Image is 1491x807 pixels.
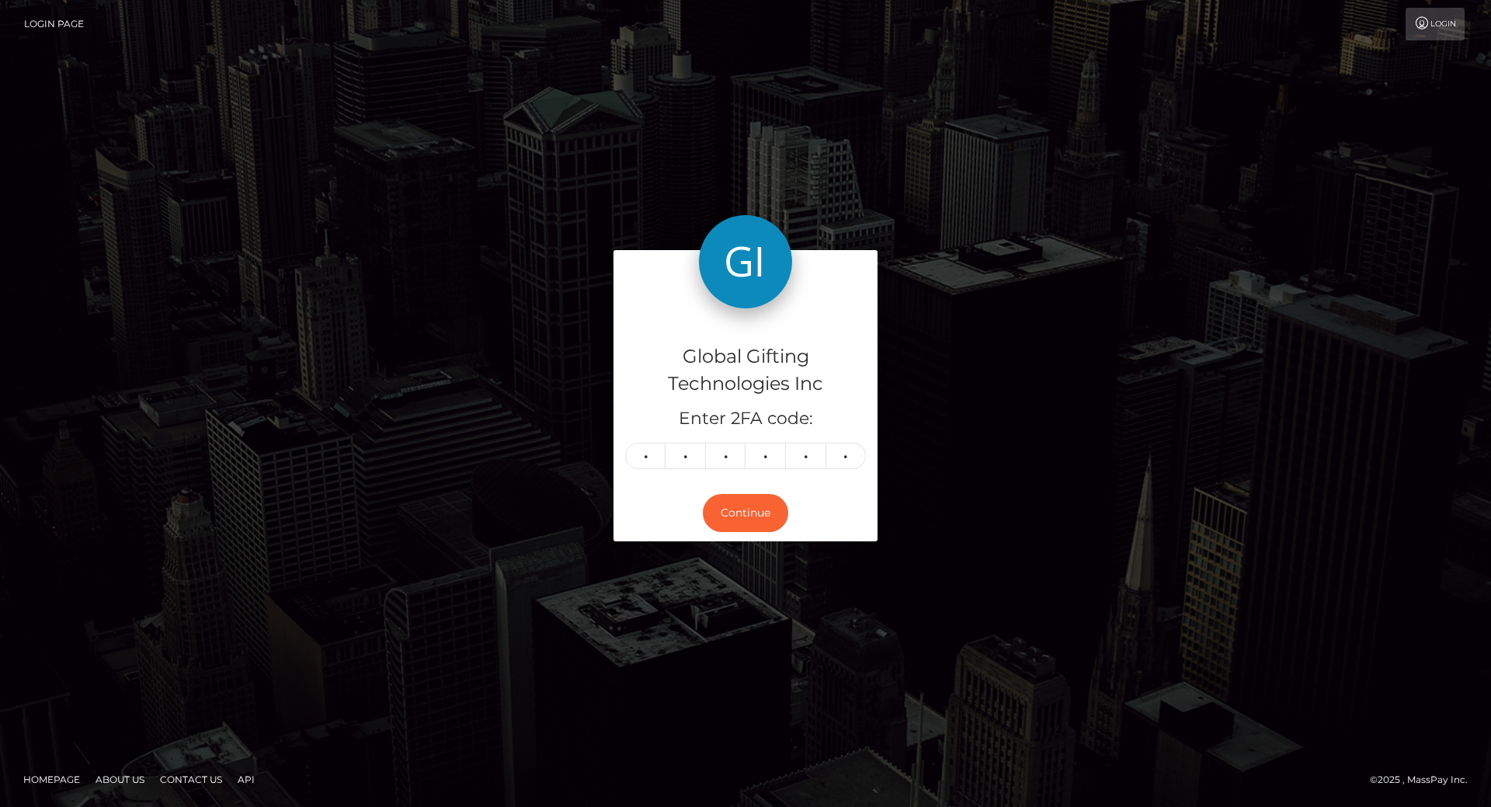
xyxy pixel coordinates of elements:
[24,8,84,40] a: Login Page
[1370,771,1479,788] div: © 2025 , MassPay Inc.
[231,767,261,791] a: API
[625,343,866,398] h4: Global Gifting Technologies Inc
[625,407,866,431] h5: Enter 2FA code:
[17,767,86,791] a: Homepage
[89,767,151,791] a: About Us
[154,767,228,791] a: Contact Us
[1406,8,1465,40] a: Login
[703,494,788,532] button: Continue
[699,215,792,308] img: Global Gifting Technologies Inc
